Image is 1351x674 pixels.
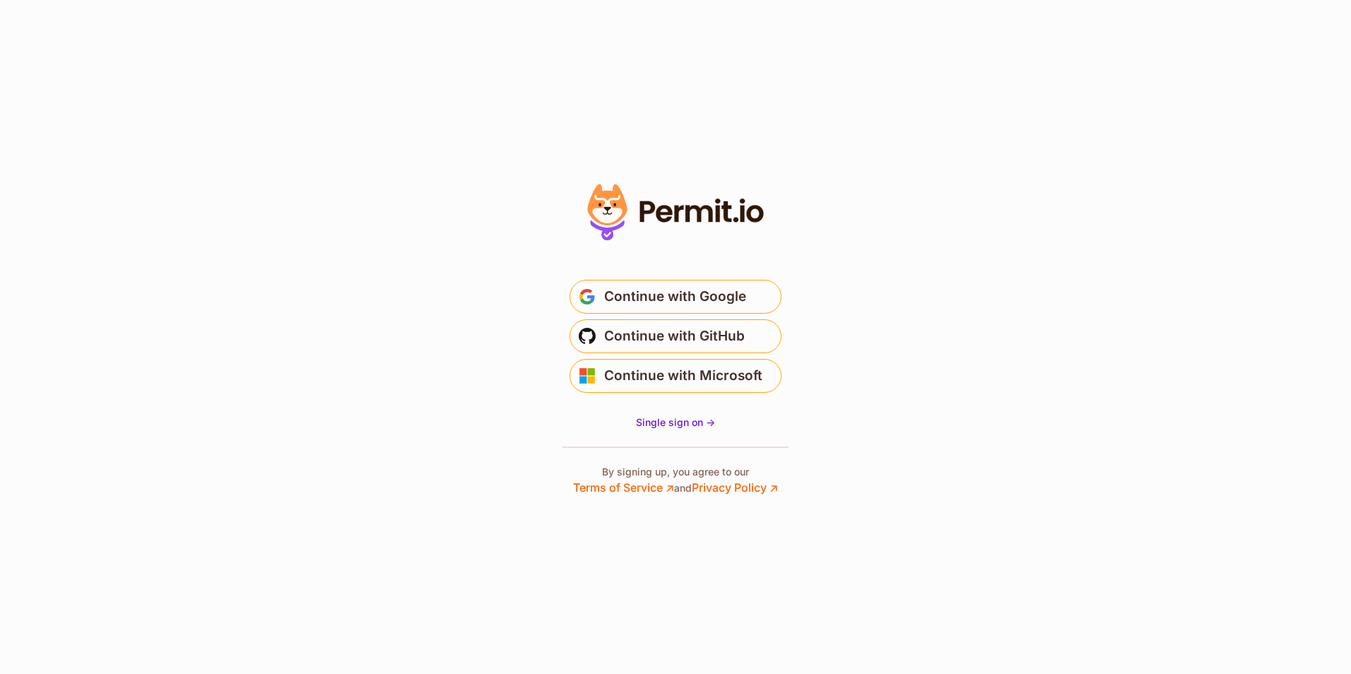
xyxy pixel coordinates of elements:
button: Continue with GitHub [570,319,781,353]
span: Continue with GitHub [604,325,745,348]
span: Single sign on -> [636,416,715,428]
button: Continue with Microsoft [570,359,781,393]
a: Single sign on -> [636,415,715,430]
span: Continue with Google [604,285,746,308]
a: Privacy Policy ↗ [692,480,778,495]
button: Continue with Google [570,280,781,314]
a: Terms of Service ↗ [573,480,674,495]
p: By signing up, you agree to our and [573,465,778,496]
span: Continue with Microsoft [604,365,762,387]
